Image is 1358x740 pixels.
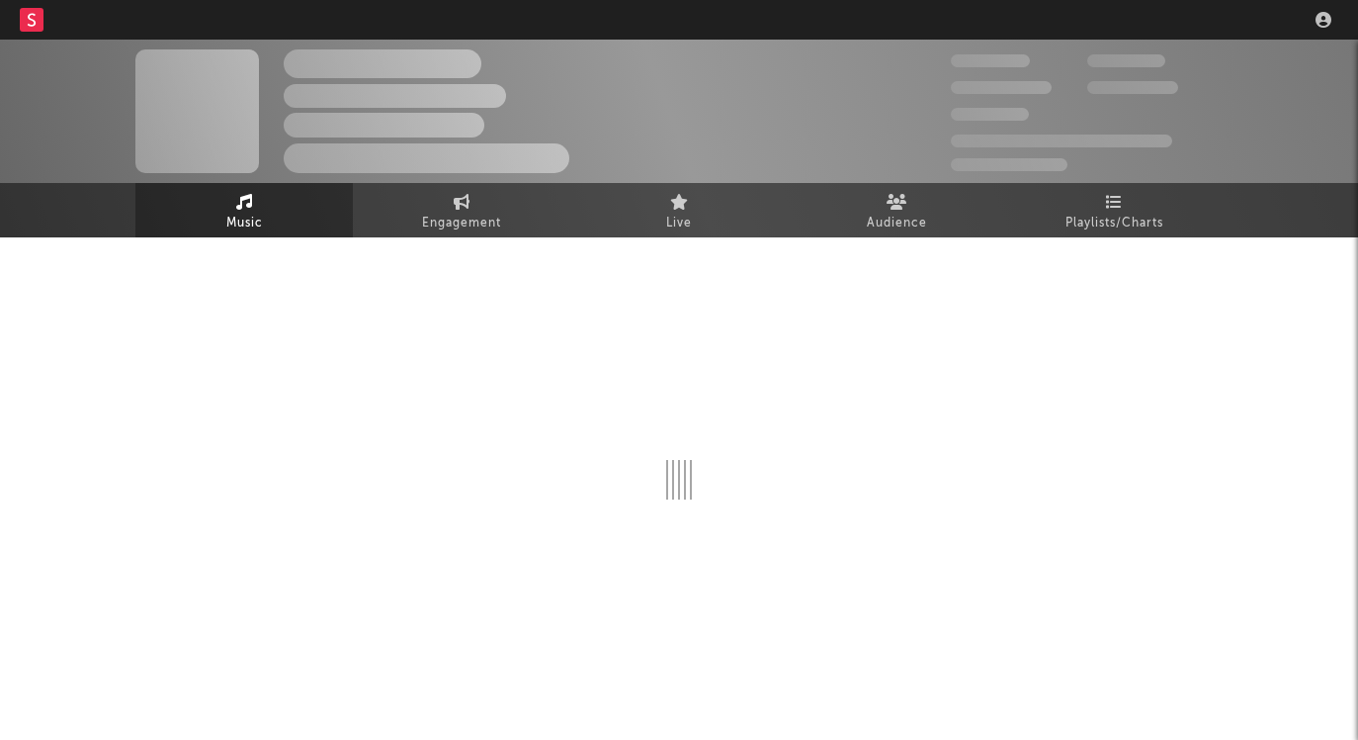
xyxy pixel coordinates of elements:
span: 100,000 [1087,54,1165,67]
span: Playlists/Charts [1065,212,1163,235]
span: Music [226,212,263,235]
span: 300,000 [951,54,1030,67]
a: Audience [788,183,1005,237]
a: Music [135,183,353,237]
span: Engagement [422,212,501,235]
span: Live [666,212,692,235]
a: Live [570,183,788,237]
span: 1,000,000 [1087,81,1178,94]
span: 100,000 [951,108,1029,121]
span: 50,000,000 Monthly Listeners [951,135,1172,147]
a: Playlists/Charts [1005,183,1223,237]
span: Jump Score: 85.0 [951,158,1067,171]
span: 50,000,000 [951,81,1052,94]
a: Engagement [353,183,570,237]
span: Audience [867,212,927,235]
